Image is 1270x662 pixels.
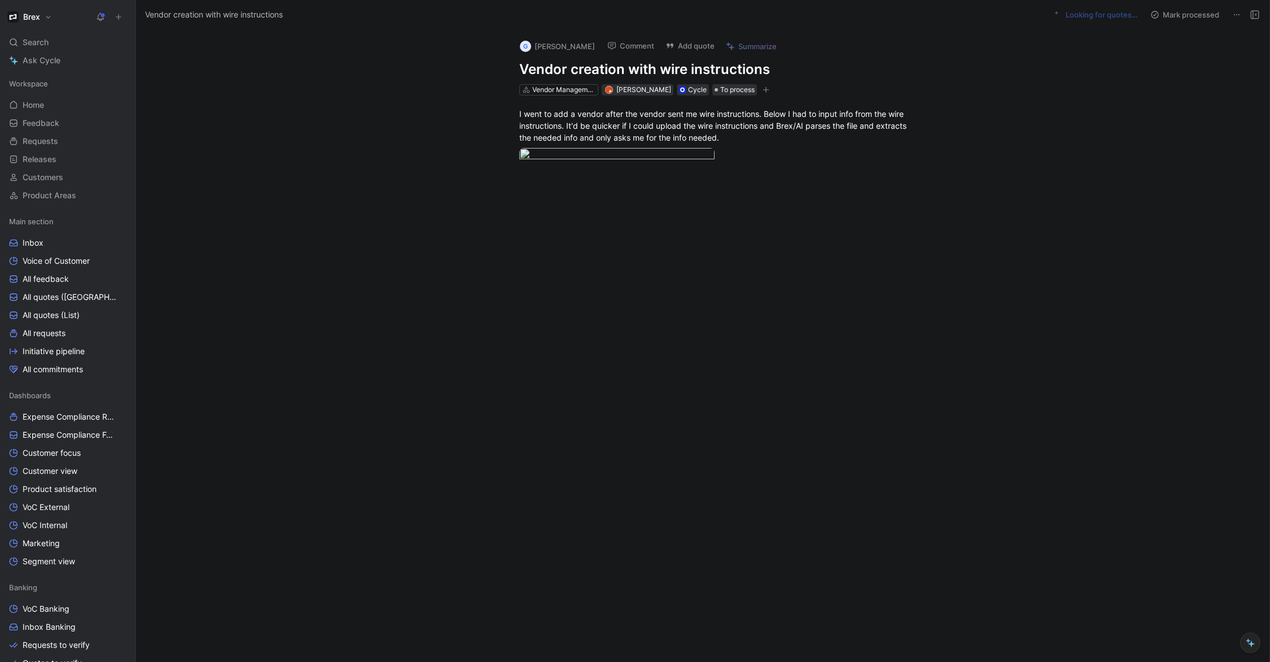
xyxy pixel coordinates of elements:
h1: Brex [23,12,40,22]
span: All quotes ([GEOGRAPHIC_DATA]) [23,291,118,303]
span: Expense Compliance Requests [23,411,117,423]
a: Product Areas [5,187,131,204]
a: VoC Banking [5,600,131,617]
a: Ask Cycle [5,52,131,69]
span: Customers [23,172,63,183]
a: VoC Internal [5,517,131,534]
span: All quotes (List) [23,310,80,321]
div: Banking [5,579,131,596]
div: Main section [5,213,131,230]
span: Marketing [23,538,60,549]
span: Releases [23,154,56,165]
a: Customers [5,169,131,186]
span: All requests [23,328,65,339]
div: Search [5,34,131,51]
span: Segment view [23,556,75,567]
span: Main section [9,216,54,227]
a: All requests [5,325,131,342]
div: Vendor Management [532,84,595,95]
span: [PERSON_NAME] [616,85,671,94]
div: DashboardsExpense Compliance RequestsExpense Compliance FeedbackCustomer focusCustomer viewProduc... [5,387,131,570]
div: Workspace [5,75,131,92]
span: Ask Cycle [23,54,60,67]
a: Home [5,97,131,114]
button: Comment [602,38,659,54]
span: Dashboards [9,390,51,401]
span: Inbox Banking [23,621,76,633]
span: Product satisfaction [23,484,97,495]
img: image.png [519,148,715,163]
button: G[PERSON_NAME] [515,38,600,55]
span: Feedback [23,117,59,129]
a: Expense Compliance Feedback [5,426,131,443]
button: Looking for quotes… [1049,7,1143,23]
a: All commitments [5,361,131,378]
a: Marketing [5,535,131,552]
a: All quotes (List) [5,307,131,324]
span: Summarize [738,41,777,51]
a: All feedback [5,271,131,288]
span: Initiative pipeline [23,346,85,357]
img: Brex [7,11,19,23]
span: Requests to verify [23,639,90,651]
a: Voice of Customer [5,252,131,269]
a: Initiative pipeline [5,343,131,360]
span: VoC Internal [23,520,67,531]
div: I went to add a vendor after the vendor sent me wire instructions. Below I had to input info from... [519,108,910,143]
span: Home [23,99,44,111]
a: Requests [5,133,131,150]
button: Mark processed [1145,7,1224,23]
span: Customer focus [23,447,81,459]
button: BrexBrex [5,9,55,25]
button: Summarize [721,38,782,54]
span: Workspace [9,78,48,89]
a: Inbox [5,234,131,251]
span: All feedback [23,273,69,285]
span: Voice of Customer [23,255,90,267]
span: Inbox [23,237,43,249]
span: VoC Banking [23,603,69,615]
span: Search [23,36,49,49]
span: Banking [9,582,37,593]
a: Product satisfaction [5,481,131,498]
div: Main sectionInboxVoice of CustomerAll feedbackAll quotes ([GEOGRAPHIC_DATA])All quotes (List)All ... [5,213,131,378]
span: Vendor creation with wire instructions [145,8,283,21]
a: Expense Compliance Requests [5,408,131,425]
a: Segment view [5,553,131,570]
a: Requests to verify [5,637,131,654]
img: avatar [606,86,612,93]
div: To process [712,84,757,95]
span: Requests [23,136,58,147]
div: Cycle [688,84,707,95]
span: All commitments [23,364,83,375]
div: G [520,41,531,52]
span: To process [720,84,755,95]
a: Feedback [5,115,131,132]
a: All quotes ([GEOGRAPHIC_DATA]) [5,289,131,306]
a: Releases [5,151,131,168]
span: VoC External [23,502,69,513]
a: Customer focus [5,445,131,461]
a: VoC External [5,499,131,516]
a: Inbox Banking [5,619,131,635]
div: Dashboards [5,387,131,404]
button: Add quote [660,38,720,54]
a: Customer view [5,463,131,480]
span: Expense Compliance Feedback [23,429,117,441]
h1: Vendor creation with wire instructions [519,60,910,79]
span: Customer view [23,465,77,477]
span: Product Areas [23,190,76,201]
